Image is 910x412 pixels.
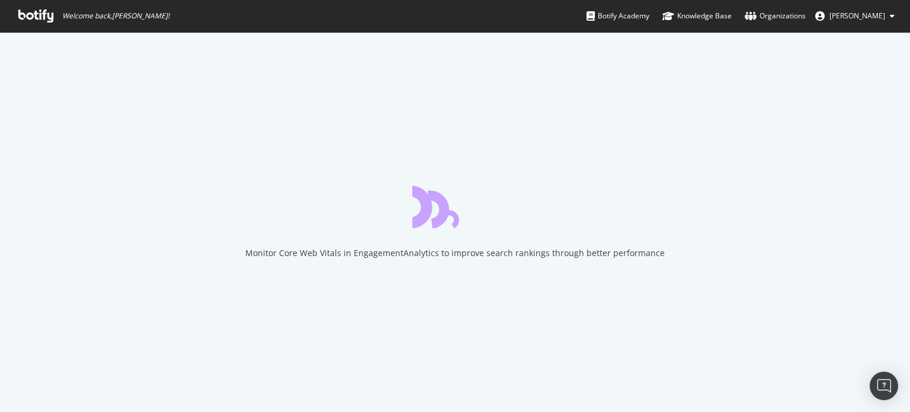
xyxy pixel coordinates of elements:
[245,247,665,259] div: Monitor Core Web Vitals in EngagementAnalytics to improve search rankings through better performance
[829,11,885,21] span: Tom Duncombe
[806,7,904,25] button: [PERSON_NAME]
[870,372,898,400] div: Open Intercom Messenger
[587,10,649,22] div: Botify Academy
[662,10,732,22] div: Knowledge Base
[412,186,498,228] div: animation
[745,10,806,22] div: Organizations
[62,11,169,21] span: Welcome back, [PERSON_NAME] !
